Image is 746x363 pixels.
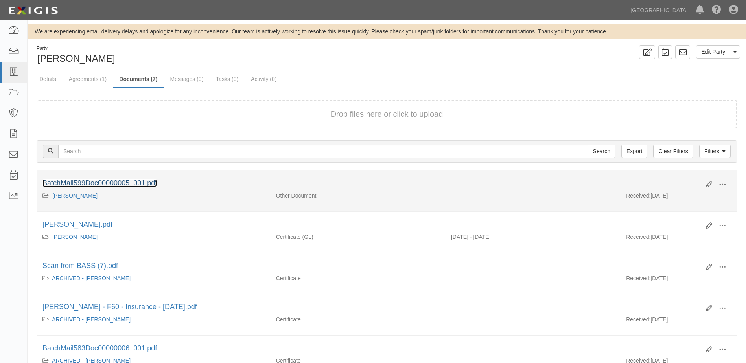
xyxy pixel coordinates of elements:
a: BatchMail599Doc00000005_001.pdf [42,179,157,187]
div: [DATE] [620,233,737,245]
div: Scan from BASS (7).pdf [42,261,700,271]
input: Search [58,145,588,158]
div: Steven Gordon [33,45,381,65]
a: [PERSON_NAME] [52,234,98,240]
p: Received: [626,192,650,200]
div: Effective 12/01/2024 - Expiration 12/01/2025 [445,233,620,241]
div: ARCHIVED - Berth Holder [42,274,264,282]
div: [DATE] [620,192,737,203]
input: Search [588,145,615,158]
div: Steven Gordon - F60 - Insurance - 5-21-21.pdf [42,302,700,312]
a: [GEOGRAPHIC_DATA] [626,2,692,18]
div: Berth Holder [42,192,264,200]
a: Export [621,145,647,158]
div: Steven Gordon.pdf [42,220,700,230]
a: ARCHIVED - [PERSON_NAME] [52,316,131,323]
a: [PERSON_NAME] [52,192,98,199]
a: Messages (0) [164,71,210,87]
div: [DATE] [620,274,737,286]
a: BatchMail583Doc00000006_001.pdf [42,344,157,352]
a: Details [33,71,62,87]
i: Help Center - Complianz [712,5,721,15]
button: Drop files here or click to upload [331,108,443,120]
a: [PERSON_NAME].pdf [42,220,112,228]
a: Documents (7) [113,71,163,88]
div: Certificate [270,274,445,282]
p: Received: [626,315,650,323]
div: Effective - Expiration [445,274,620,275]
div: Other Document [270,192,445,200]
p: Received: [626,274,650,282]
div: General Liability [270,233,445,241]
a: Edit Party [696,45,730,59]
div: We are experiencing email delivery delays and apologize for any inconvenience. Our team is active... [28,27,746,35]
div: Certificate [270,315,445,323]
a: Filters [699,145,731,158]
a: Scan from BASS (7).pdf [42,262,118,269]
a: Agreements (1) [63,71,112,87]
div: BatchMail599Doc00000005_001.pdf [42,178,700,189]
p: Received: [626,233,650,241]
a: Tasks (0) [210,71,244,87]
img: logo-5460c22ac91f19d4615b14bd174203de0afe785f0fc80cf4dbbc73dc1793850b.png [6,4,60,18]
div: [DATE] [620,315,737,327]
a: Clear Filters [653,145,693,158]
a: Activity (0) [245,71,282,87]
a: ARCHIVED - [PERSON_NAME] [52,275,131,281]
span: [PERSON_NAME] [37,53,115,64]
div: BatchMail583Doc00000006_001.pdf [42,343,700,354]
div: Berth Holder [42,233,264,241]
div: Party [37,45,115,52]
a: [PERSON_NAME] - F60 - Insurance - [DATE].pdf [42,303,197,311]
div: ARCHIVED - Berth Holder [42,315,264,323]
